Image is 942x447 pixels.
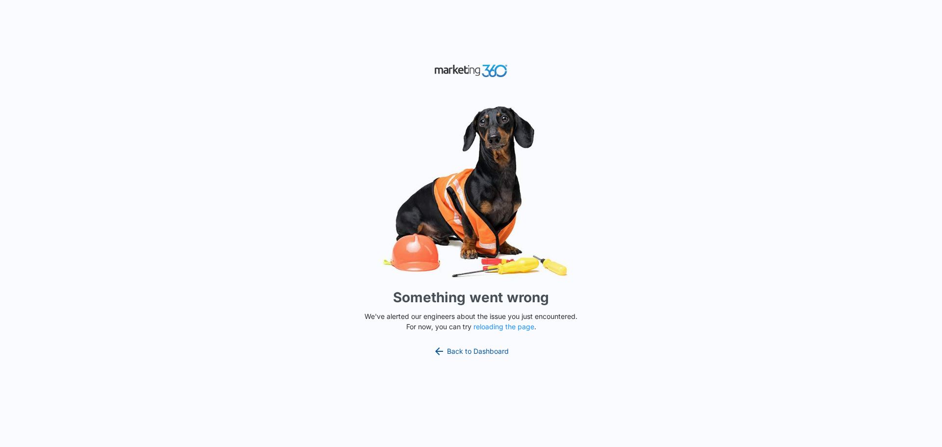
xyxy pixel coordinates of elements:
[473,323,534,331] button: reloading the page
[324,100,618,283] img: Sad Dog
[433,345,509,357] a: Back to Dashboard
[393,287,549,308] h1: Something went wrong
[434,62,508,79] img: Marketing 360 Logo
[361,311,581,332] p: We've alerted our engineers about the issue you just encountered. For now, you can try .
